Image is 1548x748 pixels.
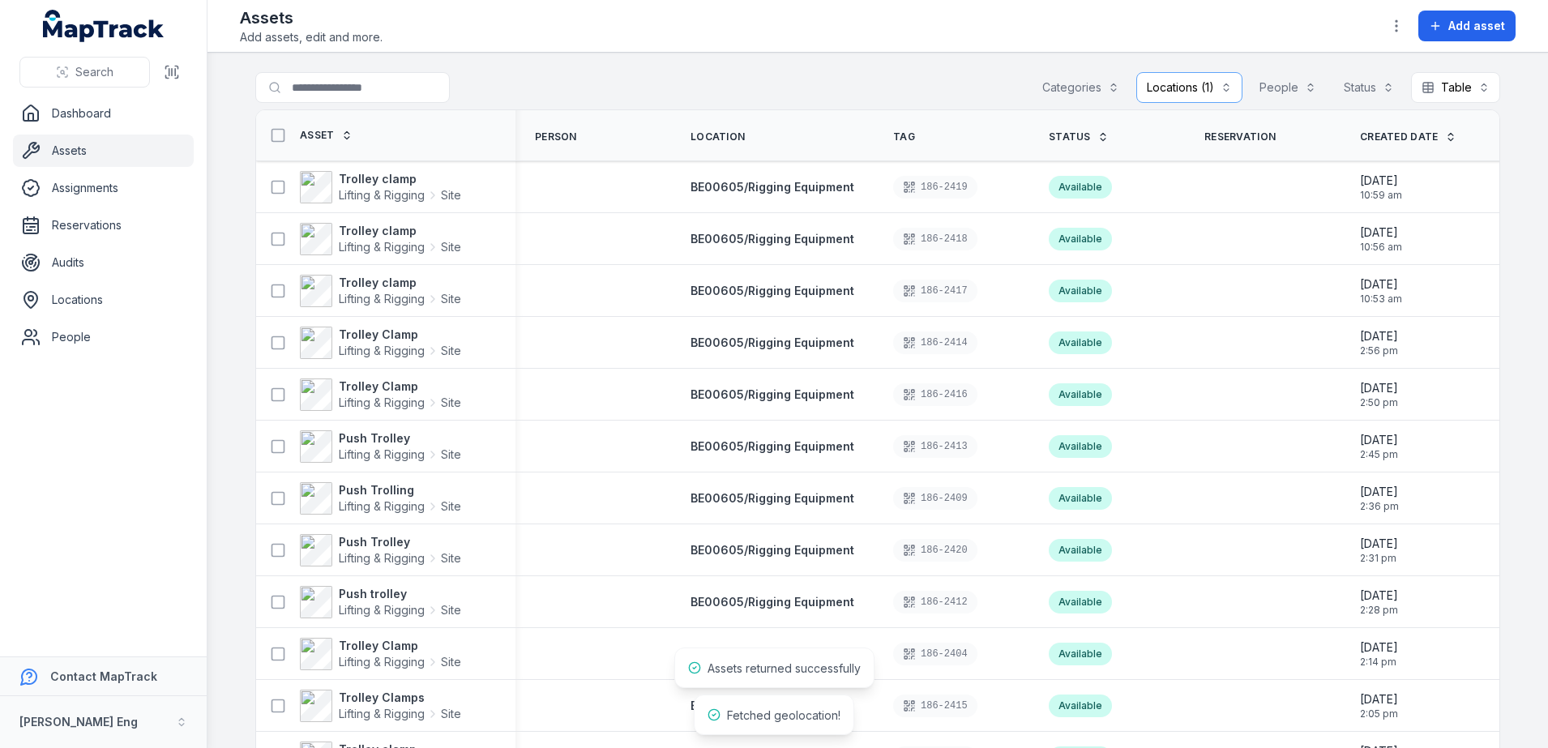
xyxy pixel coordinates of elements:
[1360,224,1402,241] span: [DATE]
[300,275,461,307] a: Trolley clampLifting & RiggingSite
[893,176,977,199] div: 186-2419
[1360,432,1398,461] time: 19/08/2025, 2:45:04 pm
[300,129,335,142] span: Asset
[339,482,461,498] strong: Push Trolling
[441,706,461,722] span: Site
[893,130,915,143] span: Tag
[691,387,854,403] a: BE00605/Rigging Equipment
[1448,18,1505,34] span: Add asset
[691,543,854,557] span: BE00605/Rigging Equipment
[1360,536,1398,552] span: [DATE]
[1136,72,1242,103] button: Locations (1)
[339,602,425,618] span: Lifting & Rigging
[893,591,977,613] div: 186-2412
[441,343,461,359] span: Site
[691,180,854,194] span: BE00605/Rigging Equipment
[339,706,425,722] span: Lifting & Rigging
[300,223,461,255] a: Trolley clampLifting & RiggingSite
[441,239,461,255] span: Site
[1360,344,1398,357] span: 2:56 pm
[1049,539,1112,562] div: Available
[893,539,977,562] div: 186-2420
[691,595,854,609] span: BE00605/Rigging Equipment
[300,534,461,566] a: Push TrolleyLifting & RiggingSite
[441,498,461,515] span: Site
[691,283,854,299] a: BE00605/Rigging Equipment
[1333,72,1405,103] button: Status
[339,534,461,550] strong: Push Trolley
[1249,72,1327,103] button: People
[1360,328,1398,344] span: [DATE]
[300,586,461,618] a: Push trolleyLifting & RiggingSite
[893,228,977,250] div: 186-2418
[339,654,425,670] span: Lifting & Rigging
[1360,639,1398,669] time: 19/08/2025, 2:14:55 pm
[1360,448,1398,461] span: 2:45 pm
[300,171,461,203] a: Trolley clampLifting & RiggingSite
[893,487,977,510] div: 186-2409
[339,447,425,463] span: Lifting & Rigging
[691,438,854,455] a: BE00605/Rigging Equipment
[691,387,854,401] span: BE00605/Rigging Equipment
[339,187,425,203] span: Lifting & Rigging
[441,550,461,566] span: Site
[441,291,461,307] span: Site
[1204,130,1276,143] span: Reservation
[339,291,425,307] span: Lifting & Rigging
[691,439,854,453] span: BE00605/Rigging Equipment
[1049,130,1109,143] a: Status
[13,321,194,353] a: People
[1360,552,1398,565] span: 2:31 pm
[1049,643,1112,665] div: Available
[727,708,840,722] span: Fetched geolocation!
[1049,130,1091,143] span: Status
[691,336,854,349] span: BE00605/Rigging Equipment
[1360,173,1402,189] span: [DATE]
[691,698,854,714] a: BE00605/Rigging Equipment
[1360,380,1398,396] span: [DATE]
[1049,591,1112,613] div: Available
[893,695,977,717] div: 186-2415
[300,327,461,359] a: Trolley ClampLifting & RiggingSite
[1049,487,1112,510] div: Available
[339,239,425,255] span: Lifting & Rigging
[339,223,461,239] strong: Trolley clamp
[300,378,461,411] a: Trolley ClampLifting & RiggingSite
[240,29,383,45] span: Add assets, edit and more.
[1360,656,1398,669] span: 2:14 pm
[339,586,461,602] strong: Push trolley
[19,715,138,729] strong: [PERSON_NAME] Eng
[691,284,854,297] span: BE00605/Rigging Equipment
[1360,484,1399,500] span: [DATE]
[1360,130,1439,143] span: Created Date
[13,97,194,130] a: Dashboard
[1049,383,1112,406] div: Available
[339,171,461,187] strong: Trolley clamp
[1360,588,1398,604] span: [DATE]
[691,232,854,246] span: BE00605/Rigging Equipment
[1360,691,1398,720] time: 19/08/2025, 2:05:32 pm
[1360,224,1402,254] time: 21/08/2025, 10:56:27 am
[441,187,461,203] span: Site
[1360,500,1399,513] span: 2:36 pm
[339,690,461,706] strong: Trolley Clamps
[339,498,425,515] span: Lifting & Rigging
[300,638,461,670] a: Trolley ClampLifting & RiggingSite
[1360,189,1402,202] span: 10:59 am
[1360,639,1398,656] span: [DATE]
[1360,276,1402,293] span: [DATE]
[1049,176,1112,199] div: Available
[1411,72,1500,103] button: Table
[691,179,854,195] a: BE00605/Rigging Equipment
[691,647,854,660] span: BE00605/Rigging Equipment
[339,430,461,447] strong: Push Trolley
[43,10,165,42] a: MapTrack
[1032,72,1130,103] button: Categories
[1049,695,1112,717] div: Available
[1049,280,1112,302] div: Available
[441,654,461,670] span: Site
[75,64,113,80] span: Search
[1360,173,1402,202] time: 21/08/2025, 10:59:24 am
[13,246,194,279] a: Audits
[300,129,353,142] a: Asset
